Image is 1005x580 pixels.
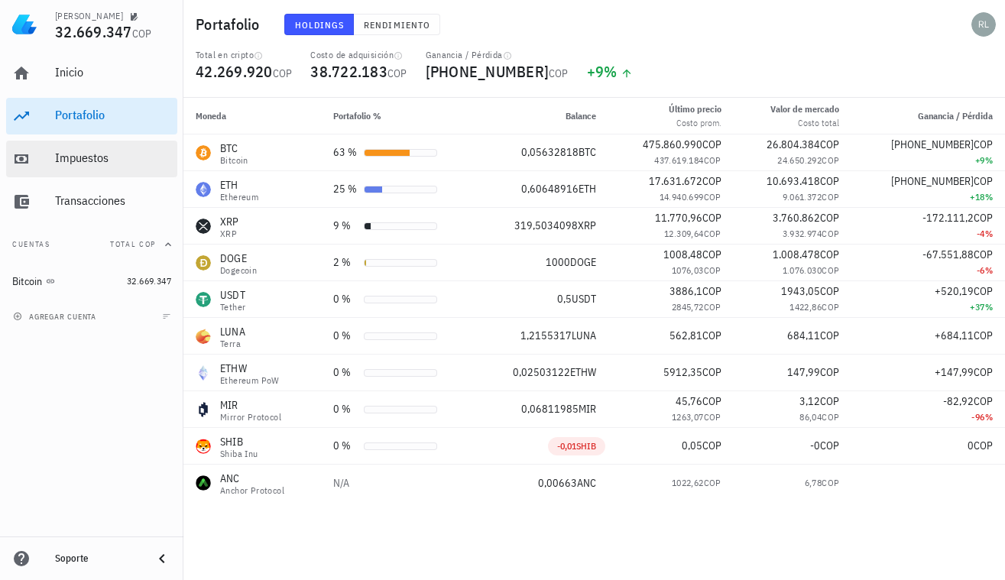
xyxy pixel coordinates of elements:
[426,49,569,61] div: Ganancia / Pérdida
[220,339,245,348] div: Terra
[55,151,171,165] div: Impuestos
[538,476,577,490] span: 0,00663
[220,397,281,413] div: MIR
[55,108,171,122] div: Portafolio
[387,66,407,80] span: COP
[820,248,839,261] span: COP
[974,174,993,188] span: COP
[333,144,358,160] div: 63 %
[579,145,596,159] span: BTC
[702,138,721,151] span: COP
[777,154,822,166] span: 24.650.292
[220,471,284,486] div: ANC
[985,264,993,276] span: %
[660,191,704,203] span: 14.940.699
[220,229,239,238] div: XRP
[702,248,721,261] span: COP
[974,439,993,452] span: COP
[864,226,993,241] div: -4
[822,228,839,239] span: COP
[773,248,820,261] span: 1.008.478
[196,145,211,160] div: BTC-icon
[985,154,993,166] span: %
[220,486,284,495] div: Anchor Protocol
[220,266,257,275] div: Dogecoin
[783,264,822,276] span: 1.076.030
[851,98,1005,134] th: Ganancia / Pérdida: Sin ordenar. Pulse para ordenar de forma ascendente.
[974,211,993,225] span: COP
[704,154,721,166] span: COP
[55,193,171,208] div: Transacciones
[663,248,702,261] span: 1008,48
[864,190,993,205] div: +18
[333,254,358,271] div: 2 %
[822,154,839,166] span: COP
[579,182,596,196] span: ETH
[820,365,839,379] span: COP
[805,477,822,488] span: 6,78
[820,174,839,188] span: COP
[669,102,721,116] div: Último precio
[669,284,702,298] span: 3886,1
[196,439,211,454] div: SHIB-icon
[6,226,177,263] button: CuentasTotal COP
[110,239,156,249] span: Total COP
[822,477,839,488] span: COP
[664,228,704,239] span: 12.309,64
[672,301,704,313] span: 2845,72
[196,329,211,344] div: LUNA-icon
[922,248,974,261] span: -67.551,88
[220,324,245,339] div: LUNA
[799,394,820,408] span: 3,12
[220,413,281,422] div: Mirror Protocol
[127,275,171,287] span: 32.669.347
[333,401,358,417] div: 0 %
[682,439,702,452] span: 0,05
[864,263,993,278] div: -6
[935,284,974,298] span: +520,19
[704,228,721,239] span: COP
[891,138,974,151] span: [PHONE_NUMBER]
[333,438,358,454] div: 0 %
[333,181,358,197] div: 25 %
[12,275,43,288] div: Bitcoin
[220,214,239,229] div: XRP
[220,287,245,303] div: USDT
[971,12,996,37] div: avatar
[6,263,177,300] a: Bitcoin 32.669.347
[702,174,721,188] span: COP
[354,14,440,35] button: Rendimiento
[704,411,721,423] span: COP
[55,65,171,79] div: Inicio
[570,255,596,269] span: DOGE
[799,411,822,423] span: 86,04
[310,61,387,82] span: 38.722.183
[12,12,37,37] img: LedgiFi
[787,365,820,379] span: 147,99
[587,64,633,79] div: +9
[284,14,355,35] button: Holdings
[578,219,596,232] span: XRP
[220,193,258,202] div: Ethereum
[702,365,721,379] span: COP
[672,477,704,488] span: 1022,62
[864,300,993,315] div: +37
[672,264,704,276] span: 1076,03
[566,110,596,122] span: Balance
[220,434,258,449] div: SHIB
[333,110,381,122] span: Portafolio %
[6,141,177,177] a: Impuestos
[702,284,721,298] span: COP
[704,191,721,203] span: COP
[773,211,820,225] span: 3.760.862
[333,476,349,490] span: N/A
[183,98,321,134] th: Moneda
[985,301,993,313] span: %
[974,284,993,298] span: COP
[546,255,570,269] span: 1000
[333,365,358,381] div: 0 %
[864,153,993,168] div: +9
[513,365,570,379] span: 0,02503122
[196,475,211,491] div: ANC-icon
[220,156,248,165] div: Bitcoin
